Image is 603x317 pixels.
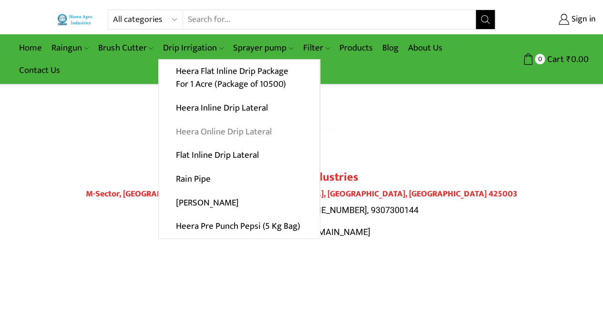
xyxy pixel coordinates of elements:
a: Products [335,37,378,59]
a: Sprayer pump [228,37,298,59]
a: Filter [298,37,335,59]
span: ₹ [566,52,571,67]
h4: M-Sector, [GEOGRAPHIC_DATA], Additional [GEOGRAPHIC_DATA], [GEOGRAPHIC_DATA], [GEOGRAPHIC_DATA] 4... [35,189,569,200]
bdi: 0.00 [566,52,589,67]
a: Brush Cutter [93,37,158,59]
span: Cart [545,53,564,66]
a: Raingun [47,37,93,59]
a: Sign in [510,11,596,28]
span: 0 [535,54,545,64]
a: Heera Flat Inline Drip Package For 1 Acre (Package of 10500) [159,60,319,96]
a: 0 Cart ₹0.00 [505,51,589,68]
span: Sign in [569,13,596,26]
a: Heera Pre Punch Pepsi (5 Kg Bag) [159,215,320,238]
a: Rain Pipe [159,167,319,191]
a: [PERSON_NAME] [159,191,319,215]
a: Heera Inline Drip Lateral [159,96,319,120]
a: Blog [378,37,403,59]
a: About Us [403,37,447,59]
button: Search button [476,10,495,29]
a: Home [14,37,47,59]
input: Search for... [183,10,476,29]
a: Drip Irrigation [158,37,228,59]
a: Heera Online Drip Lateral [159,120,319,143]
a: Contact Us [14,59,65,82]
a: Flat Inline Drip Lateral [159,143,319,167]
